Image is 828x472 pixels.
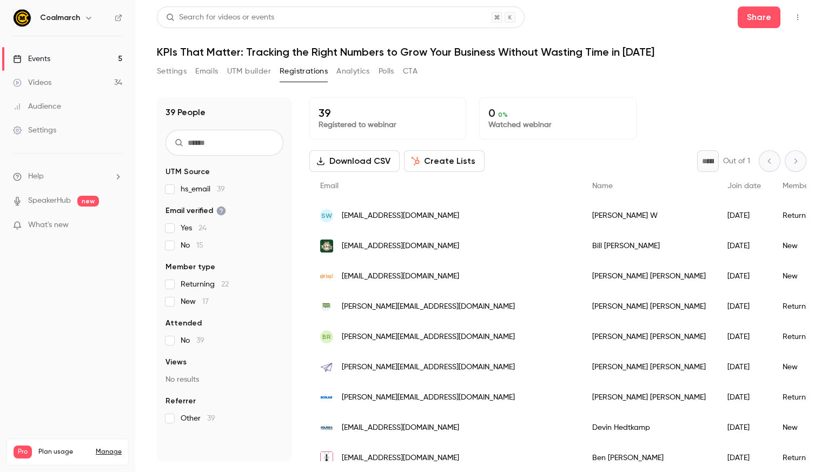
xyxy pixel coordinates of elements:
[227,63,271,80] button: UTM builder
[38,448,89,456] span: Plan usage
[320,270,333,283] img: got-bugs.com
[320,451,333,464] img: actionpestsc.com
[96,448,122,456] a: Manage
[221,281,229,288] span: 22
[320,300,333,313] img: naturalstatehorticare.com
[165,167,283,424] section: facet-groups
[342,331,515,343] span: [PERSON_NAME][EMAIL_ADDRESS][DOMAIN_NAME]
[207,415,215,422] span: 39
[581,291,717,322] div: [PERSON_NAME] [PERSON_NAME]
[342,271,459,282] span: [EMAIL_ADDRESS][DOMAIN_NAME]
[320,361,333,374] img: lawnace.com
[404,150,485,172] button: Create Lists
[14,9,31,26] img: Coalmarch
[403,63,418,80] button: CTA
[181,240,203,251] span: No
[717,322,772,352] div: [DATE]
[717,291,772,322] div: [DATE]
[165,357,187,368] span: Views
[196,242,203,249] span: 15
[342,453,459,464] span: [EMAIL_ADDRESS][DOMAIN_NAME]
[181,413,215,424] span: Other
[198,224,207,232] span: 24
[342,392,515,403] span: [PERSON_NAME][EMAIL_ADDRESS][DOMAIN_NAME]
[309,150,400,172] button: Download CSV
[581,261,717,291] div: [PERSON_NAME] [PERSON_NAME]
[319,107,457,119] p: 39
[280,63,328,80] button: Registrations
[488,107,627,119] p: 0
[181,296,209,307] span: New
[28,195,71,207] a: SpeakerHub
[165,262,215,272] span: Member type
[581,413,717,443] div: Devin Hedtkamp
[717,382,772,413] div: [DATE]
[165,205,226,216] span: Email verified
[342,362,515,373] span: [PERSON_NAME][EMAIL_ADDRESS][DOMAIN_NAME]
[342,210,459,222] span: [EMAIL_ADDRESS][DOMAIN_NAME]
[181,223,207,234] span: Yes
[723,156,750,167] p: Out of 1
[320,182,339,190] span: Email
[717,413,772,443] div: [DATE]
[195,63,218,80] button: Emails
[727,182,761,190] span: Join date
[157,45,806,58] h1: KPIs That Matter: Tracking the Right Numbers to Grow Your Business Without Wasting Time in [DATE]
[181,335,204,346] span: No
[321,211,332,221] span: SW
[488,119,627,130] p: Watched webinar
[322,332,331,342] span: BR
[165,167,210,177] span: UTM Source
[319,119,457,130] p: Registered to webinar
[342,422,459,434] span: [EMAIL_ADDRESS][DOMAIN_NAME]
[13,101,61,112] div: Audience
[13,171,122,182] li: help-dropdown-opener
[165,396,196,407] span: Referrer
[28,171,44,182] span: Help
[717,352,772,382] div: [DATE]
[581,231,717,261] div: Bill [PERSON_NAME]
[320,421,333,434] img: holperspest.com
[217,185,225,193] span: 39
[717,231,772,261] div: [DATE]
[581,352,717,382] div: [PERSON_NAME] [PERSON_NAME]
[342,241,459,252] span: [EMAIL_ADDRESS][DOMAIN_NAME]
[166,12,274,23] div: Search for videos or events
[14,446,32,458] span: Pro
[181,184,225,195] span: hs_email
[13,77,51,88] div: Videos
[109,221,122,230] iframe: Noticeable Trigger
[717,201,772,231] div: [DATE]
[738,6,780,28] button: Share
[181,279,229,290] span: Returning
[77,196,99,207] span: new
[581,201,717,231] div: [PERSON_NAME] W
[320,391,333,404] img: ecolab.com
[498,111,508,118] span: 0 %
[336,63,370,80] button: Analytics
[165,318,202,329] span: Attended
[165,374,283,385] p: No results
[40,12,80,23] h6: Coalmarch
[581,322,717,352] div: [PERSON_NAME] [PERSON_NAME]
[13,54,50,64] div: Events
[202,298,209,305] span: 17
[342,301,515,313] span: [PERSON_NAME][EMAIL_ADDRESS][DOMAIN_NAME]
[592,182,613,190] span: Name
[196,337,204,344] span: 39
[13,125,56,136] div: Settings
[717,261,772,291] div: [DATE]
[165,106,206,119] h1: 39 People
[379,63,394,80] button: Polls
[28,220,69,231] span: What's new
[157,63,187,80] button: Settings
[581,382,717,413] div: [PERSON_NAME] [PERSON_NAME]
[320,240,333,252] img: debugpestcontrol.com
